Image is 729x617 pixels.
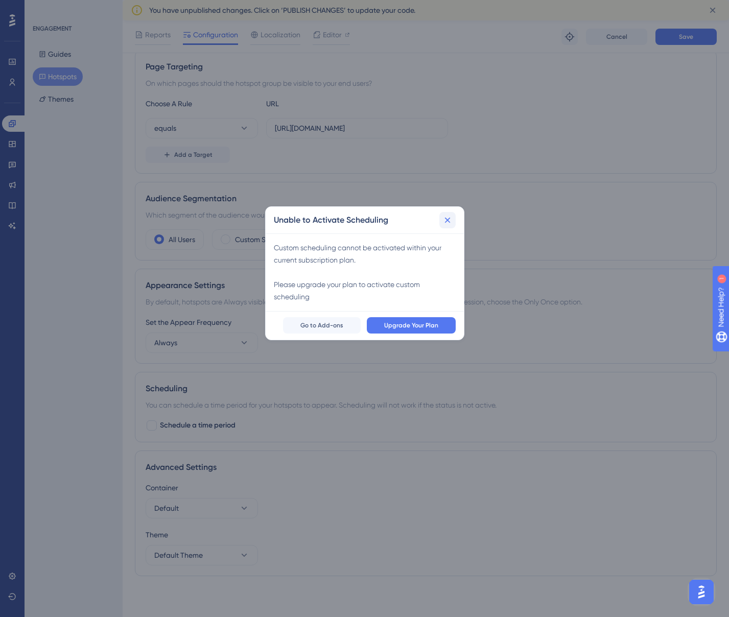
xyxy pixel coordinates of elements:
[686,577,717,607] iframe: UserGuiding AI Assistant Launcher
[71,5,74,13] div: 1
[384,321,438,329] span: Upgrade Your Plan
[300,321,343,329] span: Go to Add-ons
[274,214,388,226] h2: Unable to Activate Scheduling
[24,3,64,15] span: Need Help?
[274,242,456,303] div: Custom scheduling cannot be activated within your current subscription plan. Please upgrade your ...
